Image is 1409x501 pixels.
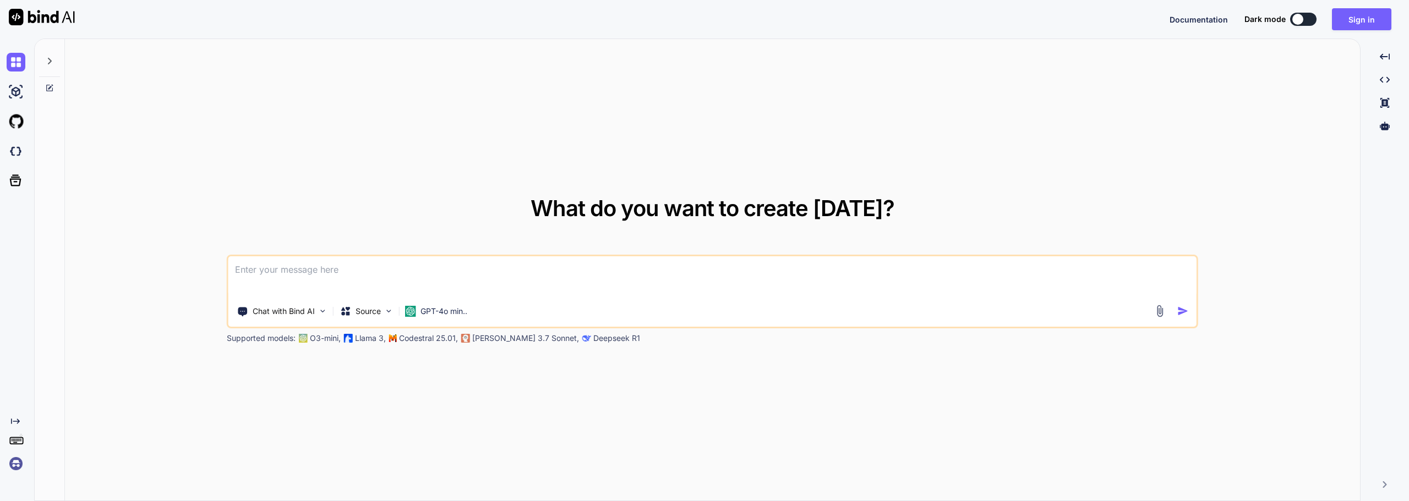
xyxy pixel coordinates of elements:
p: [PERSON_NAME] 3.7 Sonnet, [472,333,579,344]
button: Documentation [1170,14,1228,25]
p: Source [356,306,381,317]
img: GPT-4o mini [405,306,416,317]
img: signin [7,454,25,473]
span: What do you want to create [DATE]? [531,195,894,222]
img: Pick Models [384,306,394,316]
img: chat [7,53,25,71]
span: Documentation [1170,15,1228,24]
button: Sign in [1332,8,1391,30]
p: Codestral 25.01, [399,333,458,344]
p: GPT-4o min.. [420,306,467,317]
img: ai-studio [7,82,25,101]
p: Deepseek R1 [593,333,640,344]
img: Mistral-AI [389,334,397,342]
p: Chat with Bind AI [253,306,315,317]
img: Bind AI [9,9,75,25]
img: claude [461,334,470,343]
img: attachment [1154,305,1166,317]
p: Llama 3, [355,333,386,344]
img: Pick Tools [318,306,327,316]
p: Supported models: [227,333,296,344]
img: claude [582,334,591,343]
img: icon [1177,305,1189,317]
img: GPT-4 [299,334,308,343]
span: Dark mode [1244,14,1286,25]
p: O3-mini, [310,333,341,344]
img: darkCloudIdeIcon [7,142,25,161]
img: githubLight [7,112,25,131]
img: Llama2 [344,334,353,343]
